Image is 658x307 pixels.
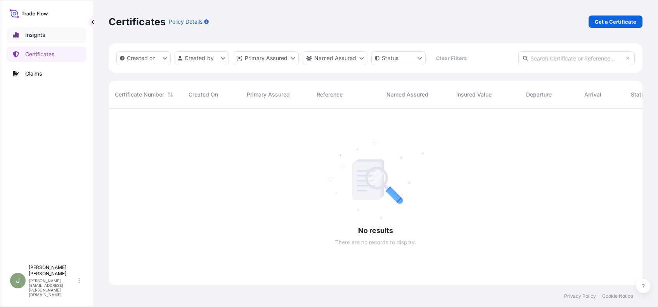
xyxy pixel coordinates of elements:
[602,293,633,299] a: Cookie Notice
[25,70,42,78] p: Claims
[25,50,54,58] p: Certificates
[233,51,299,65] button: distributor Filter options
[29,264,77,277] p: [PERSON_NAME] [PERSON_NAME]
[115,91,164,98] span: Certificate Number
[169,18,203,26] p: Policy Details
[189,91,218,98] span: Created On
[429,52,473,64] button: Clear Filters
[116,51,171,65] button: createdOn Filter options
[518,51,635,65] input: Search Certificate or Reference...
[589,16,642,28] a: Get a Certificate
[109,16,166,28] p: Certificates
[175,51,229,65] button: createdBy Filter options
[436,54,467,62] p: Clear Filters
[7,27,87,43] a: Insights
[247,91,290,98] span: Primary Assured
[29,278,77,297] p: [PERSON_NAME][EMAIL_ADDRESS][PERSON_NAME][DOMAIN_NAME]
[564,293,596,299] a: Privacy Policy
[371,51,426,65] button: certificateStatus Filter options
[25,31,45,39] p: Insights
[127,54,156,62] p: Created on
[595,18,636,26] p: Get a Certificate
[314,54,356,62] p: Named Assured
[16,277,20,285] span: J
[166,90,175,99] button: Sort
[185,54,214,62] p: Created by
[584,91,601,98] span: Arrival
[245,54,287,62] p: Primary Assured
[526,91,552,98] span: Departure
[303,51,367,65] button: cargoOwner Filter options
[631,91,648,98] span: Status
[317,91,343,98] span: Reference
[382,54,398,62] p: Status
[7,47,87,62] a: Certificates
[386,91,428,98] span: Named Assured
[456,91,492,98] span: Insured Value
[7,66,87,81] a: Claims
